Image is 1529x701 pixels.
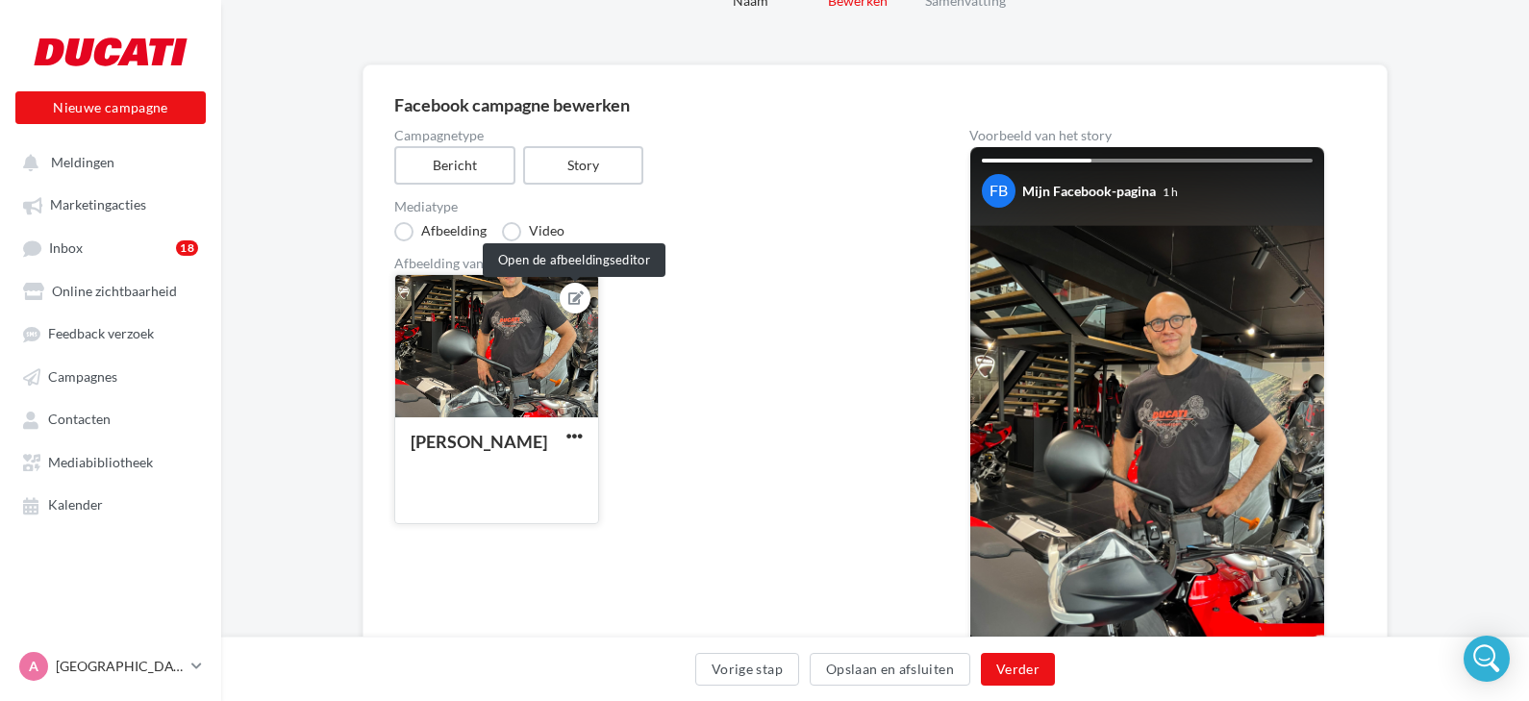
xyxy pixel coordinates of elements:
[1022,182,1156,201] div: Mijn Facebook-pagina
[981,653,1055,686] button: Verder
[51,154,114,170] span: Meldingen
[394,200,908,213] label: Mediatype
[969,129,1325,142] div: Voorbeeld van het story
[12,230,210,265] a: Inbox18
[48,368,117,385] span: Campagnes
[523,146,644,185] label: Story
[48,326,154,342] span: Feedback verzoek
[48,454,153,470] span: Mediabibliotheek
[48,412,111,428] span: Contacten
[394,146,515,185] label: Bericht
[502,222,564,241] label: Video
[12,444,210,479] a: Mediabibliotheek
[695,653,799,686] button: Vorige stap
[970,226,1324,698] img: Your Facebook story preview
[12,273,210,308] a: Online zichtbaarheid
[52,283,177,299] span: Online zichtbaarheid
[411,431,547,452] div: [PERSON_NAME]
[49,239,83,256] span: Inbox
[176,240,198,256] div: 18
[394,129,908,142] label: Campagnetype
[810,653,970,686] button: Opslaan en afsluiten
[12,315,210,350] a: Feedback verzoek
[29,657,38,676] span: A
[56,657,184,676] p: [GEOGRAPHIC_DATA]
[15,648,206,685] a: A [GEOGRAPHIC_DATA]
[1163,184,1178,200] div: 1 h
[394,222,487,241] label: Afbeelding
[15,91,206,124] button: Nieuwe campagne
[982,174,1015,208] div: FB
[12,401,210,436] a: Contacten
[12,187,210,221] a: Marketingacties
[1464,636,1510,682] div: Open Intercom Messenger
[12,359,210,393] a: Campagnes
[12,144,202,179] button: Meldingen
[394,257,908,270] div: Afbeelding van het story
[50,197,146,213] span: Marketingacties
[48,497,103,513] span: Kalender
[12,487,210,521] a: Kalender
[394,96,1356,113] div: Facebook campagne bewerken
[483,243,665,277] div: Open de afbeeldingseditor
